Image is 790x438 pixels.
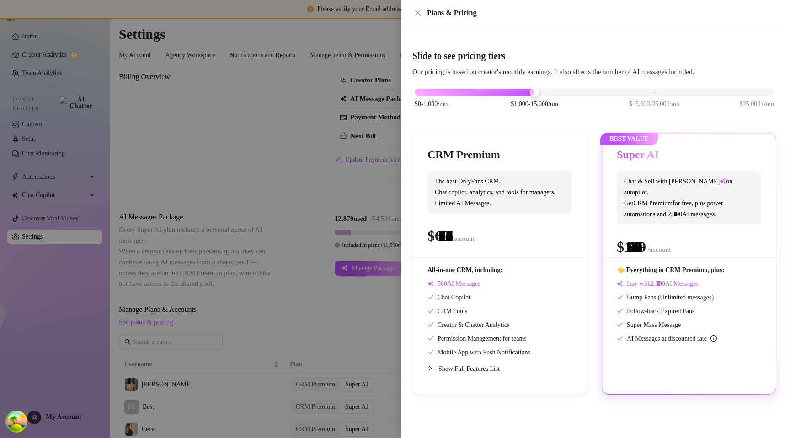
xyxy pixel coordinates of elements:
[427,267,503,273] span: All-in-one CRM, including:
[617,294,623,300] span: check
[627,335,717,342] span: AI Messages at discounted rate
[414,9,422,16] span: close
[7,412,26,431] button: Open Tanstack query devtools
[427,228,449,244] span: $
[427,308,434,314] span: check
[648,246,671,253] span: /account
[427,349,530,356] span: Mobile App with Push Notifications
[617,308,695,315] span: Follow-back Expired Fans
[412,68,694,75] span: Our pricing is based on creator's monthly earnings. It also affects the number of AI messages inc...
[617,294,714,301] span: Bump Fans (Unlimited messages)
[617,321,623,328] span: check
[600,133,658,145] span: BEST VALUE
[427,294,434,300] span: check
[617,267,724,273] span: 👈 Everything in CRM Premium, plus:
[427,7,779,18] div: Plans & Pricing
[511,99,558,109] span: $1,000-15,000/mo
[427,358,572,379] div: Show Full Features List
[427,321,509,328] span: Creator & Chatter Analytics
[427,335,434,342] span: check
[438,365,500,372] span: Show Full Features List
[617,171,761,224] span: Chat & Sell with [PERSON_NAME] on autopilot. Get CRM Premium for free, plus power automations and...
[617,308,623,314] span: check
[415,99,448,109] span: $0-1,000/mo
[427,294,470,301] span: Chat Copilot
[427,365,433,371] span: collapsed
[427,280,480,287] span: AI Messages
[451,235,475,242] span: /account
[617,239,646,255] span: $
[427,148,500,162] h3: CRM Premium
[427,171,572,214] span: The best OnlyFans CRM. Chat copilot, analytics, and tools for managers. Limited AI Messages.
[427,349,434,355] span: check
[629,99,679,109] span: $15,000-25,000/mo
[412,49,779,62] h4: Slide to see pricing tiers
[617,321,681,328] span: Super Mass Message
[740,99,774,109] span: $25,000+/mo
[710,335,717,342] span: info-circle
[427,308,467,315] span: CRM Tools
[617,335,623,342] span: check
[412,7,423,18] button: Close
[617,148,659,162] h3: Super AI
[427,335,527,342] span: Permission Management for teams
[617,280,699,287] span: Izzy with AI Messages
[427,321,434,328] span: check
